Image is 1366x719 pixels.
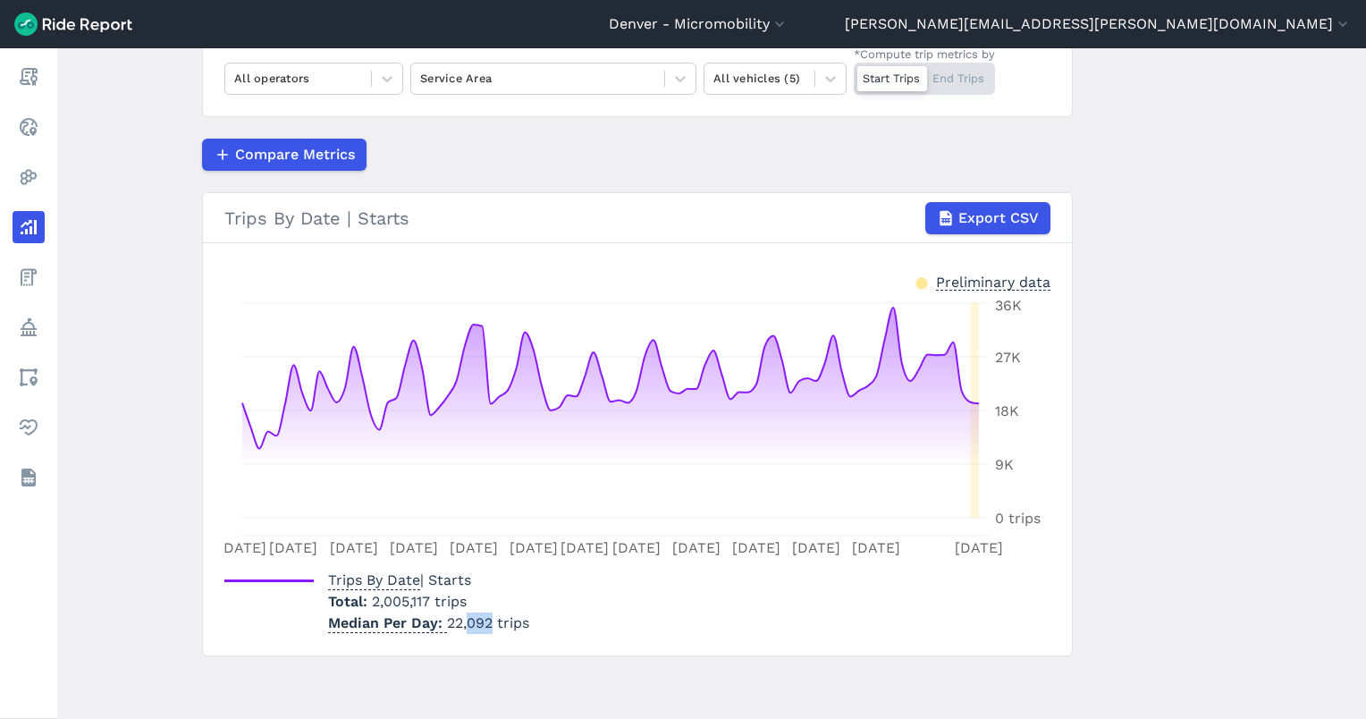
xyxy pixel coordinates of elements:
tspan: [DATE] [672,539,721,556]
a: Datasets [13,461,45,494]
a: Fees [13,261,45,293]
a: Analyze [13,211,45,243]
tspan: 27K [995,349,1021,366]
tspan: [DATE] [612,539,661,556]
tspan: [DATE] [269,539,317,556]
a: Health [13,411,45,444]
p: 22,092 trips [328,613,529,634]
button: Compare Metrics [202,139,367,171]
tspan: 0 trips [995,510,1041,527]
img: Ride Report [14,13,132,36]
tspan: [DATE] [330,539,378,556]
tspan: [DATE] [732,539,780,556]
tspan: [DATE] [390,539,438,556]
tspan: [DATE] [510,539,558,556]
a: Heatmaps [13,161,45,193]
button: Denver - Micromobility [609,13,788,35]
tspan: 36K [995,297,1022,314]
tspan: [DATE] [218,539,266,556]
span: Compare Metrics [235,144,355,165]
tspan: [DATE] [792,539,840,556]
tspan: [DATE] [955,539,1003,556]
tspan: [DATE] [852,539,900,556]
a: Realtime [13,111,45,143]
tspan: 18K [995,402,1019,419]
div: *Compute trip metrics by [854,46,995,63]
span: Total [328,593,372,610]
div: Preliminary data [936,272,1050,291]
tspan: [DATE] [561,539,609,556]
a: Report [13,61,45,93]
span: Export CSV [958,207,1039,229]
span: Median Per Day [328,609,447,633]
a: Policy [13,311,45,343]
span: 2,005,117 trips [372,593,467,610]
div: Trips By Date | Starts [224,202,1050,234]
span: Trips By Date [328,566,420,590]
button: [PERSON_NAME][EMAIL_ADDRESS][PERSON_NAME][DOMAIN_NAME] [845,13,1352,35]
button: Export CSV [925,202,1050,234]
tspan: 9K [995,456,1014,473]
tspan: [DATE] [450,539,498,556]
a: Areas [13,361,45,393]
span: | Starts [328,571,471,588]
